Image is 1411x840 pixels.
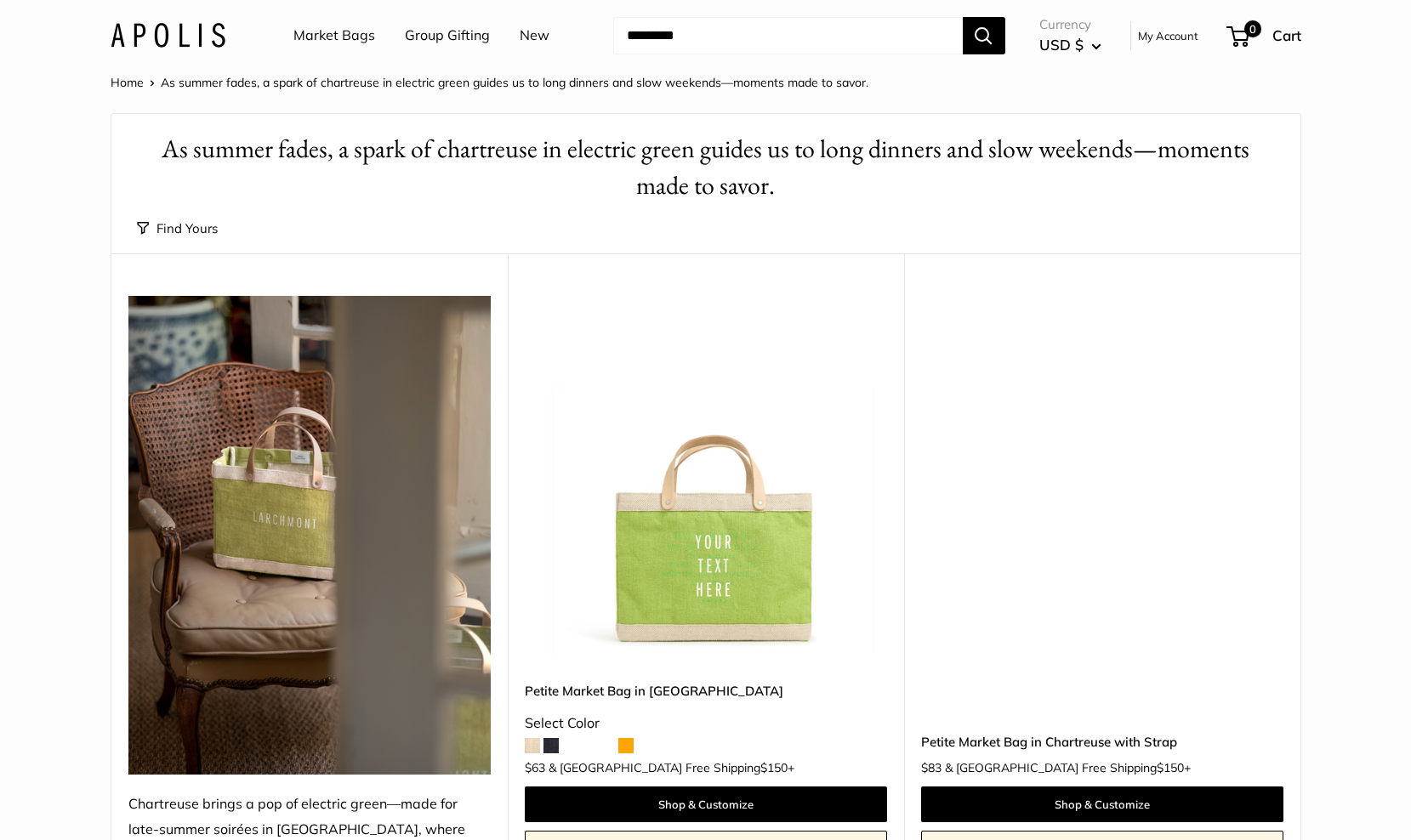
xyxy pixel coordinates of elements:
span: $150 [760,760,788,775]
span: Cart [1272,26,1301,44]
span: 0 [1243,20,1260,37]
a: Petite Market Bag in Chartreuse with StrapPetite Market Bag in Chartreuse with Strap [921,296,1283,658]
img: Apolis [111,23,225,48]
span: USD $ [1039,36,1084,54]
button: Find Yours [137,217,218,241]
div: Select Color [525,711,887,736]
span: Currency [1039,13,1101,37]
a: Petite Market Bag in [GEOGRAPHIC_DATA] [525,681,887,701]
button: USD $ [1039,31,1101,59]
a: Market Bags [293,23,375,48]
a: Shop & Customize [921,786,1283,822]
a: Petite Market Bag in ChartreusePetite Market Bag in Chartreuse [525,296,887,658]
a: Petite Market Bag in Chartreuse with Strap [921,732,1283,752]
nav: Breadcrumb [111,71,868,94]
span: $63 [525,760,545,775]
a: Group Gifting [405,23,490,48]
a: 0 Cart [1228,22,1301,49]
span: $150 [1157,760,1184,775]
a: My Account [1138,26,1198,46]
span: As summer fades, a spark of chartreuse in electric green guides us to long dinners and slow weeke... [161,75,868,90]
img: Petite Market Bag in Chartreuse [525,296,887,658]
input: Search... [613,17,963,54]
span: & [GEOGRAPHIC_DATA] Free Shipping + [945,762,1191,774]
img: Chartreuse brings a pop of electric green—made for late-summer soirées in Larchmont, where garden... [128,296,491,775]
h1: As summer fades, a spark of chartreuse in electric green guides us to long dinners and slow weeke... [137,131,1275,204]
span: $83 [921,760,942,775]
a: Home [111,75,144,90]
span: & [GEOGRAPHIC_DATA] Free Shipping + [549,762,794,774]
button: Search [963,17,1005,54]
a: New [520,23,549,48]
a: Shop & Customize [525,786,887,822]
